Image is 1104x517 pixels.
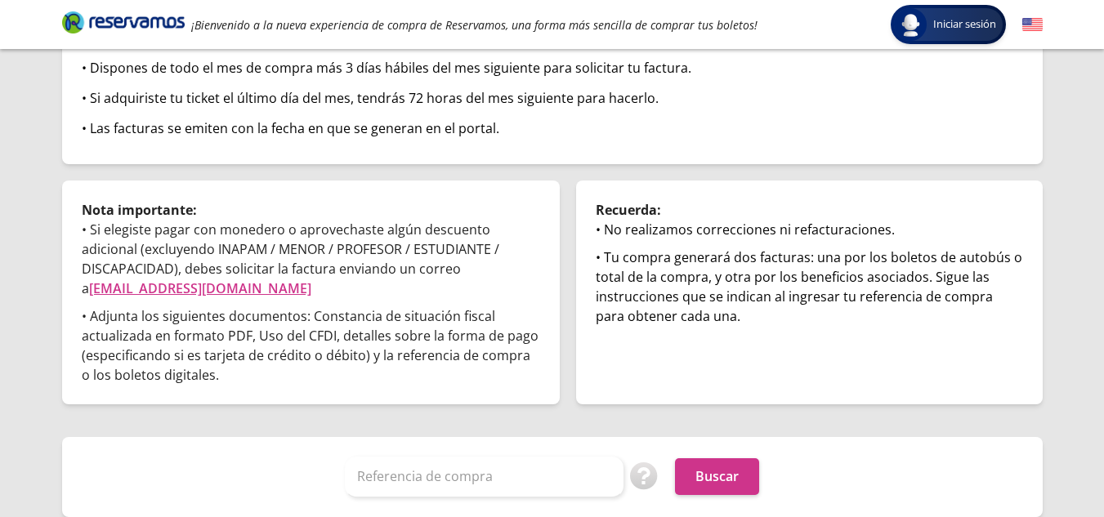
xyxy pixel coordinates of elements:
p: Nota importante: [82,200,540,220]
div: • Tu compra generará dos facturas: una por los boletos de autobús o total de la compra, y otra po... [596,247,1023,326]
div: • Las facturas se emiten con la fecha en que se generan en el portal. [82,118,1023,138]
div: • No realizamos correcciones ni refacturaciones. [596,220,1023,239]
p: • Adjunta los siguientes documentos: Constancia de situación fiscal actualizada en formato PDF, U... [82,306,540,385]
button: Buscar [675,458,759,495]
div: • Dispones de todo el mes de compra más 3 días hábiles del mes siguiente para solicitar tu factura. [82,58,1023,78]
em: ¡Bienvenido a la nueva experiencia de compra de Reservamos, una forma más sencilla de comprar tus... [191,17,758,33]
p: Recuerda: [596,200,1023,220]
button: English [1022,15,1043,35]
a: [EMAIL_ADDRESS][DOMAIN_NAME] [89,279,311,297]
i: Brand Logo [62,10,185,34]
a: Brand Logo [62,10,185,39]
span: Iniciar sesión [927,16,1003,33]
p: • Si elegiste pagar con monedero o aprovechaste algún descuento adicional (excluyendo INAPAM / ME... [82,220,540,298]
div: • Si adquiriste tu ticket el último día del mes, tendrás 72 horas del mes siguiente para hacerlo. [82,88,1023,108]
